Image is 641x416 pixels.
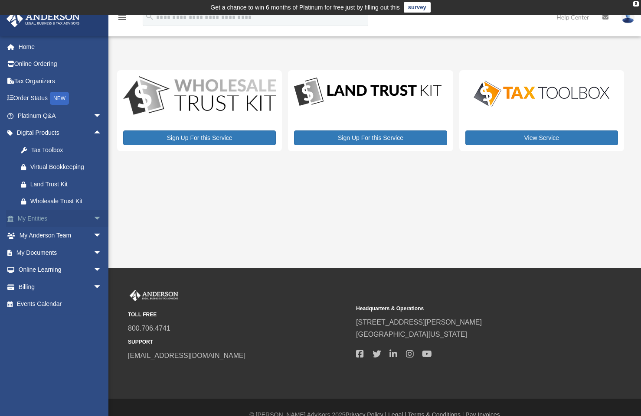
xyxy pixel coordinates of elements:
[93,210,111,227] span: arrow_drop_down
[93,124,111,142] span: arrow_drop_up
[6,38,115,55] a: Home
[12,141,111,159] a: Tax Toolbox
[128,325,170,332] a: 800.706.4741
[145,12,154,21] i: search
[6,296,115,313] a: Events Calendar
[128,310,350,319] small: TOLL FREE
[12,175,111,193] a: Land Trust Kit
[6,244,115,261] a: My Documentsarrow_drop_down
[123,130,276,145] a: Sign Up For this Service
[356,304,578,313] small: Headquarters & Operations
[356,318,482,326] a: [STREET_ADDRESS][PERSON_NAME]
[12,193,111,210] a: Wholesale Trust Kit
[6,72,115,90] a: Tax Organizers
[356,331,467,338] a: [GEOGRAPHIC_DATA][US_STATE]
[93,278,111,296] span: arrow_drop_down
[6,90,115,107] a: Order StatusNEW
[93,244,111,262] span: arrow_drop_down
[621,11,634,23] img: User Pic
[30,196,100,207] div: Wholesale Trust Kit
[93,107,111,125] span: arrow_drop_down
[12,159,111,176] a: Virtual Bookkeeping
[6,227,115,244] a: My Anderson Teamarrow_drop_down
[633,1,639,6] div: close
[93,227,111,245] span: arrow_drop_down
[30,162,100,172] div: Virtual Bookkeeping
[6,261,115,279] a: Online Learningarrow_drop_down
[117,15,128,23] a: menu
[117,12,128,23] i: menu
[93,261,111,279] span: arrow_drop_down
[6,278,115,296] a: Billingarrow_drop_down
[123,76,276,117] img: WS-Trust-Kit-lgo-1.jpg
[4,10,82,27] img: Anderson Advisors Platinum Portal
[50,92,69,105] div: NEW
[6,55,115,73] a: Online Ordering
[6,210,115,227] a: My Entitiesarrow_drop_down
[6,124,111,142] a: Digital Productsarrow_drop_up
[465,130,618,145] a: View Service
[128,338,350,347] small: SUPPORT
[210,2,400,13] div: Get a chance to win 6 months of Platinum for free just by filling out this
[30,179,100,190] div: Land Trust Kit
[30,145,100,156] div: Tax Toolbox
[128,352,245,359] a: [EMAIL_ADDRESS][DOMAIN_NAME]
[294,130,447,145] a: Sign Up For this Service
[128,290,180,301] img: Anderson Advisors Platinum Portal
[6,107,115,124] a: Platinum Q&Aarrow_drop_down
[294,76,442,108] img: LandTrust_lgo-1.jpg
[404,2,431,13] a: survey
